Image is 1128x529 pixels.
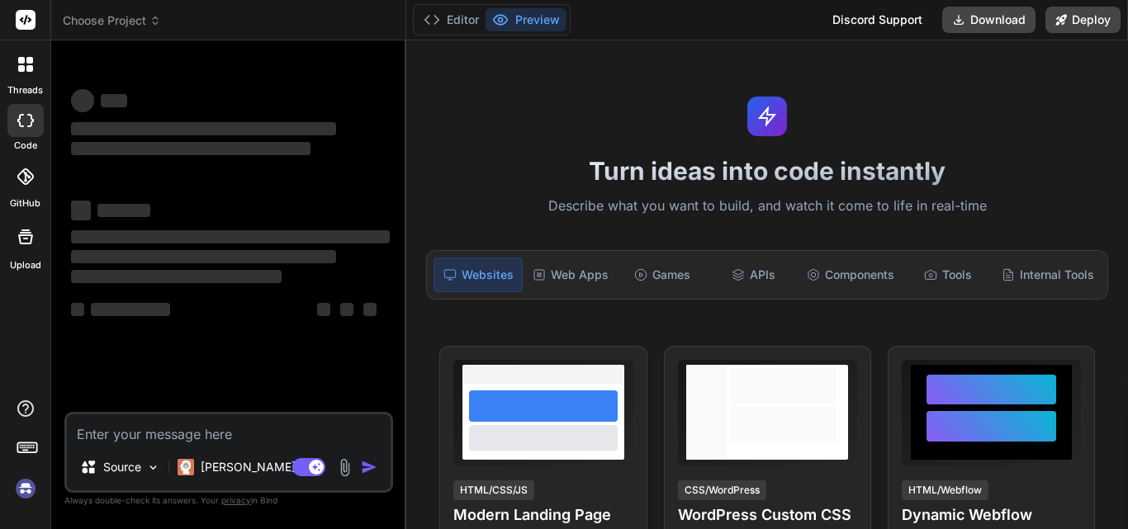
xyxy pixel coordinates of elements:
span: ‌ [101,94,127,107]
button: Preview [486,8,566,31]
p: [PERSON_NAME] 4 S.. [201,459,324,475]
p: Source [103,459,141,475]
h4: Modern Landing Page [453,503,633,527]
div: HTML/CSS/JS [453,480,534,500]
label: code [14,139,37,153]
label: threads [7,83,43,97]
div: HTML/Webflow [902,480,988,500]
span: ‌ [71,142,310,155]
span: ‌ [71,303,84,316]
img: Claude 4 Sonnet [178,459,194,475]
div: Websites [434,257,523,292]
span: ‌ [91,303,170,316]
span: ‌ [317,303,330,316]
img: Pick Models [146,461,160,475]
h1: Turn ideas into code instantly [416,156,1118,186]
button: Deploy [1045,7,1121,33]
div: CSS/WordPress [678,480,766,500]
div: Web Apps [526,257,615,292]
img: signin [12,475,40,503]
label: Upload [10,258,41,272]
div: Tools [904,257,992,292]
span: ‌ [71,122,336,135]
img: icon [361,459,377,475]
span: ‌ [71,250,336,263]
div: Games [619,257,706,292]
button: Download [942,7,1036,33]
div: Internal Tools [995,257,1101,292]
div: Components [800,257,901,292]
span: ‌ [71,201,91,220]
span: ‌ [71,89,94,112]
span: ‌ [71,270,282,283]
label: GitHub [10,196,40,210]
span: ‌ [97,204,150,217]
span: privacy [221,495,251,505]
span: ‌ [340,303,353,316]
span: Choose Project [63,12,161,29]
span: ‌ [71,230,390,243]
p: Always double-check its answers. Your in Bind [64,493,393,508]
div: APIs [709,257,797,292]
span: ‌ [363,303,377,316]
p: Describe what you want to build, and watch it come to life in real-time [416,196,1118,217]
h4: WordPress Custom CSS [678,503,857,527]
button: Editor [417,8,486,31]
div: Discord Support [822,7,932,33]
img: attachment [335,458,354,477]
